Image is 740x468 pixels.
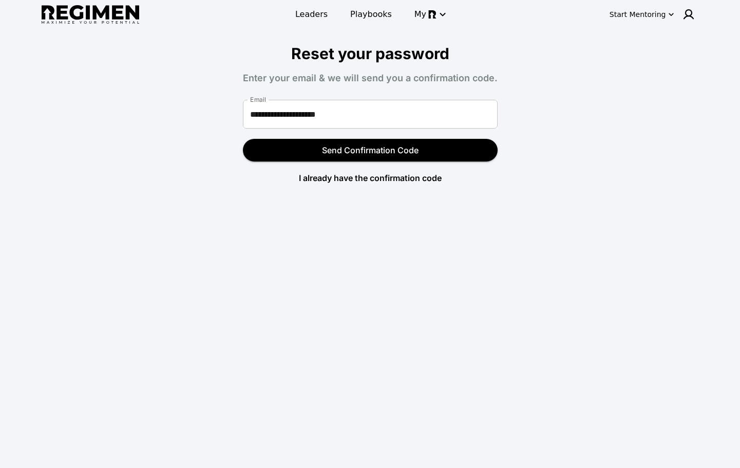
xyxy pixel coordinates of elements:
[289,5,334,24] a: Leaders
[250,95,266,104] label: Email
[344,5,398,24] a: Playbooks
[682,8,695,21] img: user icon
[295,8,328,21] span: Leaders
[414,8,426,21] span: My
[299,172,442,184] a: I already have the confirmation code
[291,44,449,63] div: Reset your password
[243,71,498,85] div: Enter your email & we will send you a confirmation code.
[243,139,498,161] button: Send Confirmation Code
[610,9,666,20] div: Start Mentoring
[608,6,676,23] button: Start Mentoring
[42,5,139,24] img: Regimen logo
[408,5,451,24] button: My
[350,8,392,21] span: Playbooks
